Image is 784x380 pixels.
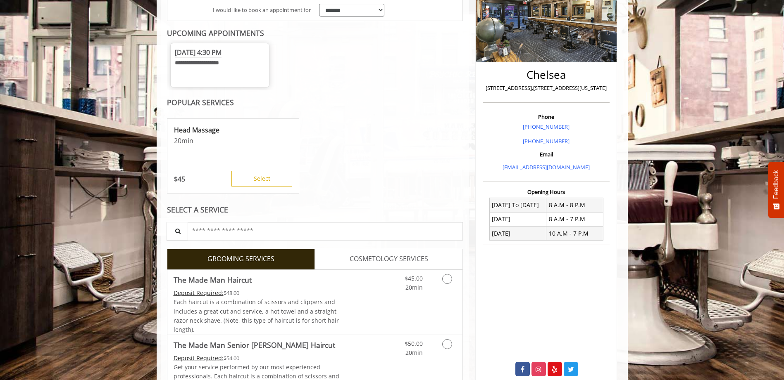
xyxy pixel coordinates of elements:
p: [STREET_ADDRESS],[STREET_ADDRESS][US_STATE] [485,84,608,92]
p: 20 [174,136,292,145]
span: $ [174,175,178,184]
div: $48.00 [174,288,340,297]
a: [EMAIL_ADDRESS][DOMAIN_NAME] [503,163,590,171]
div: $54.00 [174,354,340,363]
h3: Opening Hours [483,189,610,195]
div: SELECT A SERVICE [167,206,463,214]
a: [PHONE_NUMBER] [523,137,570,145]
h2: Chelsea [485,69,608,81]
span: Feedback [772,170,780,199]
td: 8 A.M - 7 P.M [546,212,603,226]
a: [PHONE_NUMBER] [523,123,570,130]
button: Select [231,171,292,186]
b: POPULAR SERVICES [167,97,234,107]
p: Head Massage [174,125,292,135]
span: 20min [405,283,423,291]
span: [DATE] 4:30 PM [175,48,222,57]
b: The Made Man Haircut [174,274,252,286]
td: 8 A.M - 8 P.M [546,198,603,212]
b: The Made Man Senior [PERSON_NAME] Haircut [174,339,335,351]
span: min [181,136,193,145]
span: $50.00 [405,340,423,347]
td: [DATE] [489,212,546,226]
span: I would like to book an appointment for [213,6,311,14]
button: Feedback - Show survey [768,162,784,218]
span: $45.00 [405,274,423,282]
span: GROOMING SERVICES [207,254,274,264]
span: COSMETOLOGY SERVICES [350,254,428,264]
span: This service needs some Advance to be paid before we block your appointment [174,289,224,297]
td: [DATE] To [DATE] [489,198,546,212]
p: 45 [174,175,185,184]
td: 10 A.M - 7 P.M [546,227,603,241]
span: Each haircut is a combination of scissors and clippers and includes a great cut and service, a ho... [174,298,339,333]
span: 20min [405,349,423,356]
span: This service needs some Advance to be paid before we block your appointment [174,354,224,362]
button: Service Search [167,222,188,241]
td: [DATE] [489,227,546,241]
h3: Email [485,151,608,157]
b: UPCOMING APPOINTMENTS [167,28,264,38]
h3: Phone [485,114,608,120]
